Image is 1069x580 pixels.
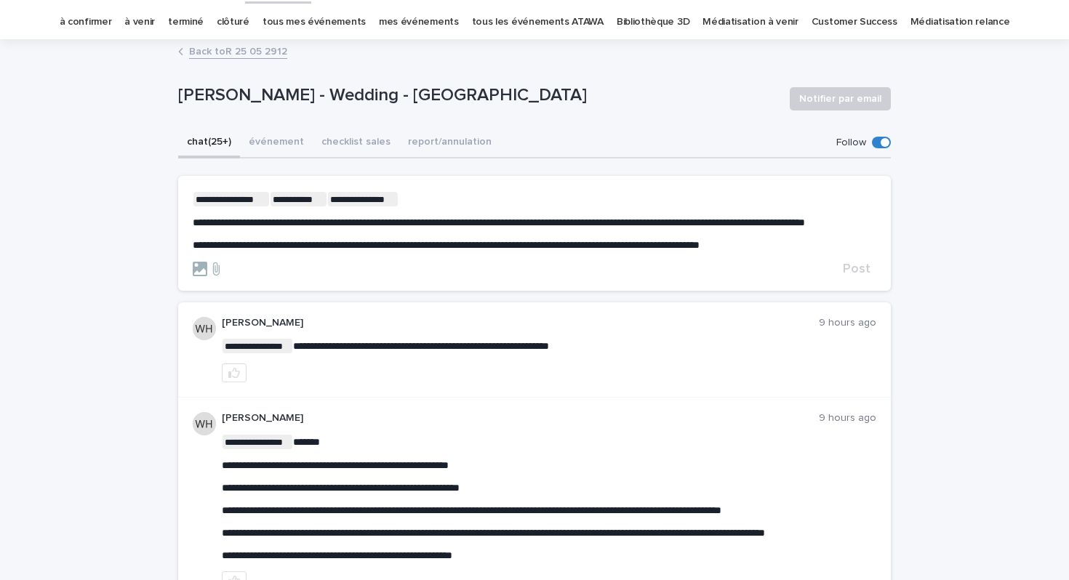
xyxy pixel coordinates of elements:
a: Customer Success [812,5,897,39]
p: [PERSON_NAME] [222,317,819,329]
p: [PERSON_NAME] [222,412,819,424]
span: Notifier par email [799,92,881,106]
button: chat (25+) [178,128,240,158]
a: Médiatisation relance [910,5,1010,39]
a: tous mes événements [263,5,366,39]
p: [PERSON_NAME] - Wedding - [GEOGRAPHIC_DATA] [178,85,778,106]
a: Médiatisation à venir [702,5,798,39]
button: Notifier par email [790,87,891,110]
button: like this post [222,363,247,382]
button: checklist sales [313,128,399,158]
a: tous les événements ATAWA [472,5,604,39]
p: Follow [836,137,866,149]
a: à confirmer [60,5,112,39]
a: clôturé [217,5,249,39]
a: terminé [168,5,204,39]
p: 9 hours ago [819,412,876,424]
button: Post [837,262,876,275]
button: événement [240,128,313,158]
p: 9 hours ago [819,317,876,329]
a: Back toR 25 05 2912 [189,42,287,59]
a: Bibliothèque 3D [617,5,689,39]
button: report/annulation [399,128,500,158]
a: mes événements [379,5,459,39]
a: à venir [124,5,155,39]
span: Post [843,262,870,275]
